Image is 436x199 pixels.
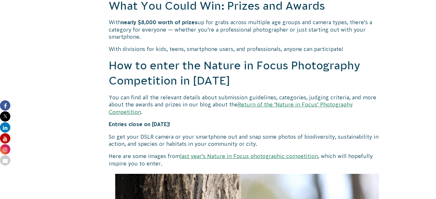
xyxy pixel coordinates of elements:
[109,133,386,148] p: So get your DSLR camera or your smartphone out and snap some photos of biodiversity, sustainabili...
[109,19,386,40] p: With up for grabs across multiple age groups and camera types, there’s a category for everyone — ...
[109,121,170,127] strong: Entries close on [DATE]!
[109,45,386,53] p: With divisions for kids, teens, smartphone users, and professionals, anyone can participate!
[109,102,353,114] a: Return of the ‘Nature in Focus’ Photography Competition
[109,94,386,115] p: You can find all the relevant details about submission guidelines, categories, judging criteria, ...
[109,153,386,167] p: Here are some images from , which will hopefully inspire you to enter.
[121,19,198,25] strong: nearly $8,000 worth of prizes
[180,153,318,159] a: last year’s Nature in Focus photographic competition
[109,58,386,89] h2: How to enter the Nature in Focus Photography Competition in [DATE]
